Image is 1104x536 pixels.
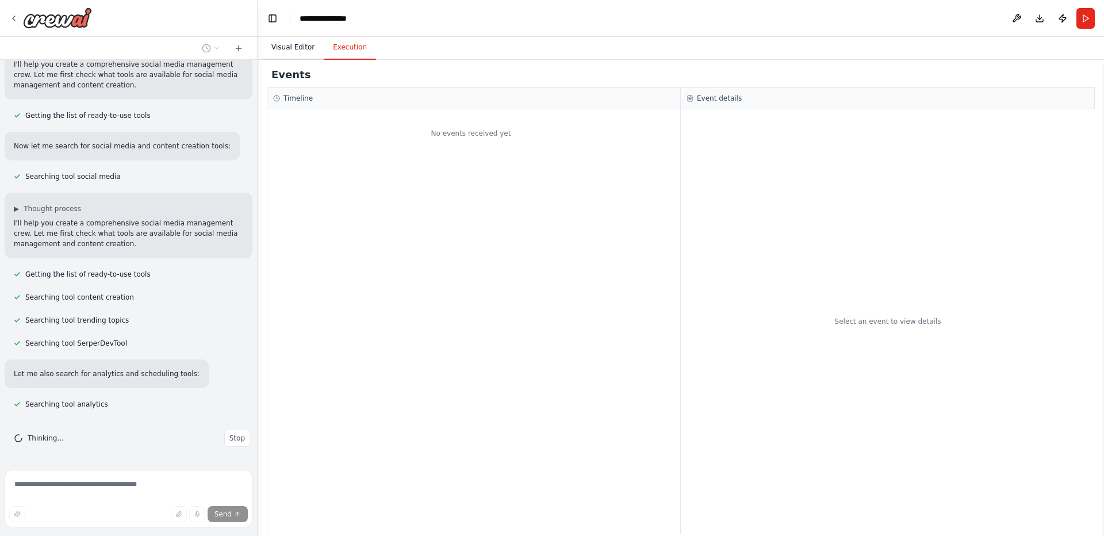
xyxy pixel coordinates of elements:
[229,41,248,55] button: Start a new chat
[262,36,324,60] button: Visual Editor
[324,36,376,60] button: Execution
[14,218,243,249] p: I'll help you create a comprehensive social media management crew. Let me first check what tools ...
[214,510,232,519] span: Send
[14,141,231,151] p: Now let me search for social media and content creation tools:
[835,317,941,326] div: Select an event to view details
[697,94,742,103] h3: Event details
[14,204,19,213] span: ▶
[300,13,362,24] nav: breadcrumb
[171,506,187,522] button: Upload files
[25,111,151,120] span: Getting the list of ready-to-use tools
[197,41,225,55] button: Switch to previous chat
[25,172,121,181] span: Searching tool social media
[9,506,25,522] button: Improve this prompt
[229,434,245,443] span: Stop
[25,339,127,348] span: Searching tool SerperDevTool
[14,369,200,379] p: Let me also search for analytics and scheduling tools:
[208,506,248,522] button: Send
[25,293,134,302] span: Searching tool content creation
[271,67,310,83] h2: Events
[189,506,205,522] button: Click to speak your automation idea
[14,59,243,90] p: I'll help you create a comprehensive social media management crew. Let me first check what tools ...
[25,316,129,325] span: Searching tool trending topics
[28,434,64,443] span: Thinking...
[25,400,108,409] span: Searching tool analytics
[14,204,81,213] button: ▶Thought process
[224,430,250,447] button: Stop
[24,204,81,213] span: Thought process
[23,7,92,28] img: Logo
[25,270,151,279] span: Getting the list of ready-to-use tools
[267,115,674,152] div: No events received yet
[283,94,313,103] h3: Timeline
[264,10,281,26] button: Hide left sidebar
